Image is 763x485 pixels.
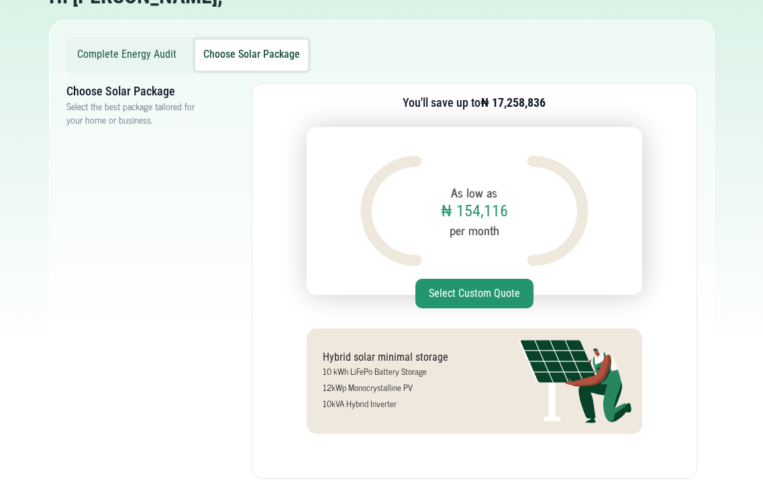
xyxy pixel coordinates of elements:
img: Design asset [360,156,422,266]
small: 10 kWh LiFePo Battery Storage [323,364,427,378]
h5: Hybrid solar minimal storage [323,351,492,363]
h3: Choose Solar Package [66,83,209,99]
img: Solar system illustration [519,339,631,423]
b: ₦ 17,258,836 [480,95,546,109]
button: Select Custom Quote [415,279,533,308]
p: Select the best package tailored for your home or business. [66,99,209,126]
h1: ₦ 154,116 [441,202,508,221]
small: 12kWp Monocrystalline PV [323,380,413,394]
img: Design asset [527,156,589,266]
button: Complete Energy Audit [69,40,185,71]
small: As low as [451,183,497,202]
button: Choose Solar Package [195,40,308,71]
small: 10kVA Hybrid Inverter [323,396,397,410]
small: per month [450,221,499,239]
h3: You'll save up to [403,95,546,111]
